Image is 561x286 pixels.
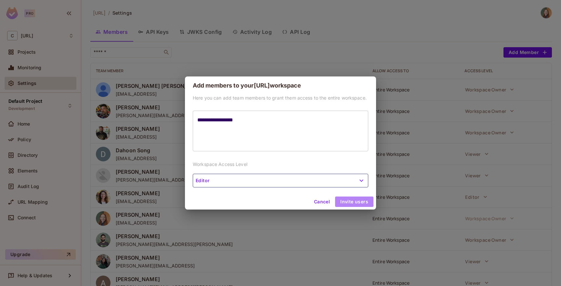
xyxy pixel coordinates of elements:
p: Workspace Access Level [193,161,368,167]
h2: Add members to your [URL] workspace [185,76,376,95]
p: Here you can add team members to grant them access to the entire workspace. [193,95,368,101]
button: Editor [193,174,368,187]
button: Invite users [335,197,373,207]
button: Cancel [311,197,333,207]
